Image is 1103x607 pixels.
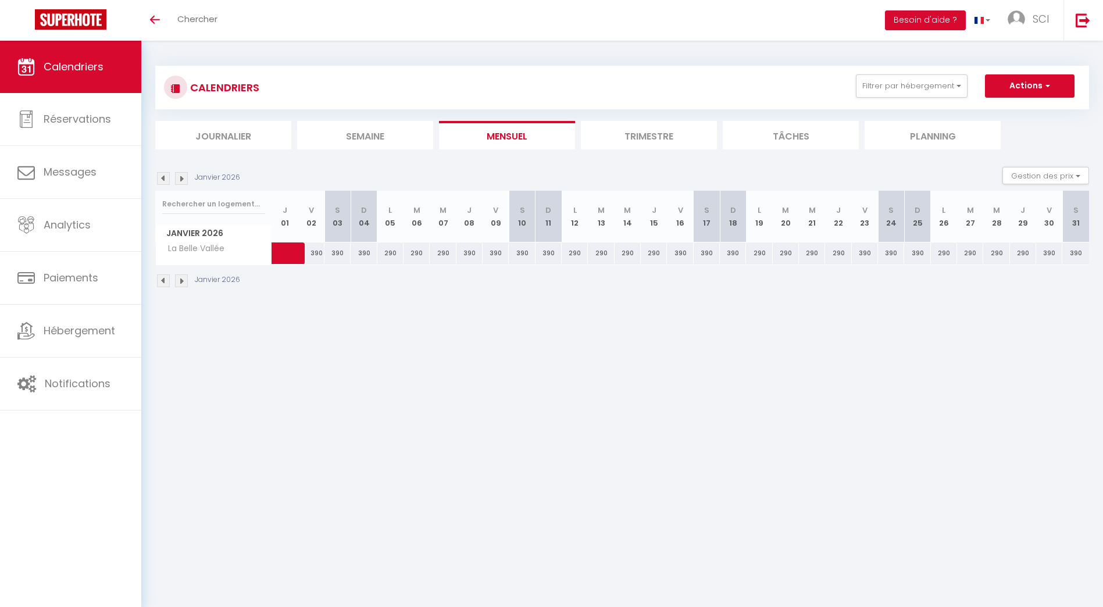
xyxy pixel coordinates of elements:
[335,205,340,216] abbr: S
[272,191,298,242] th: 01
[562,191,588,242] th: 12
[678,205,683,216] abbr: V
[957,191,983,242] th: 27
[1054,555,1094,598] iframe: Chat
[1076,13,1090,27] img: logout
[641,191,667,242] th: 15
[351,242,377,264] div: 390
[467,205,472,216] abbr: J
[856,74,968,98] button: Filtrer par hébergement
[799,242,825,264] div: 290
[904,242,930,264] div: 390
[44,323,115,338] span: Hébergement
[187,74,259,101] h3: CALENDRIERS
[704,205,709,216] abbr: S
[45,376,110,391] span: Notifications
[1073,205,1079,216] abbr: S
[667,242,693,264] div: 390
[667,191,693,242] th: 16
[694,191,720,242] th: 17
[862,205,868,216] abbr: V
[723,121,859,149] li: Tâches
[1047,205,1052,216] abbr: V
[404,191,430,242] th: 06
[1036,242,1062,264] div: 390
[758,205,761,216] abbr: L
[878,191,904,242] th: 24
[773,242,799,264] div: 290
[983,242,1009,264] div: 290
[809,205,816,216] abbr: M
[985,74,1075,98] button: Actions
[885,10,966,30] button: Besoin d'aide ?
[440,205,447,216] abbr: M
[155,121,291,149] li: Journalier
[852,242,878,264] div: 390
[377,242,404,264] div: 290
[598,205,605,216] abbr: M
[1062,242,1089,264] div: 390
[615,191,641,242] th: 14
[324,191,351,242] th: 03
[694,242,720,264] div: 390
[493,205,498,216] abbr: V
[1033,12,1049,26] span: SCI
[993,205,1000,216] abbr: M
[957,242,983,264] div: 290
[35,9,106,30] img: Super Booking
[799,191,825,242] th: 21
[430,242,456,264] div: 290
[483,242,509,264] div: 390
[878,242,904,264] div: 390
[1002,167,1089,184] button: Gestion des prix
[195,172,240,183] p: Janvier 2026
[1036,191,1062,242] th: 30
[730,205,736,216] abbr: D
[782,205,789,216] abbr: M
[720,242,746,264] div: 390
[456,242,483,264] div: 390
[836,205,841,216] abbr: J
[404,242,430,264] div: 290
[44,270,98,285] span: Paiements
[1062,191,1089,242] th: 31
[536,191,562,242] th: 11
[388,205,392,216] abbr: L
[158,242,227,255] span: La Belle Vallée
[509,242,535,264] div: 390
[162,194,265,215] input: Rechercher un logement...
[825,242,851,264] div: 290
[641,242,667,264] div: 290
[520,205,525,216] abbr: S
[615,242,641,264] div: 290
[324,242,351,264] div: 390
[888,205,894,216] abbr: S
[44,165,97,179] span: Messages
[967,205,974,216] abbr: M
[377,191,404,242] th: 05
[983,191,1009,242] th: 28
[483,191,509,242] th: 09
[915,205,920,216] abbr: D
[1020,205,1025,216] abbr: J
[413,205,420,216] abbr: M
[588,242,614,264] div: 290
[430,191,456,242] th: 07
[931,242,957,264] div: 290
[361,205,367,216] abbr: D
[562,242,588,264] div: 290
[865,121,1001,149] li: Planning
[309,205,314,216] abbr: V
[44,59,103,74] span: Calendriers
[283,205,287,216] abbr: J
[177,13,217,25] span: Chercher
[746,242,772,264] div: 290
[351,191,377,242] th: 04
[773,191,799,242] th: 20
[456,191,483,242] th: 08
[581,121,717,149] li: Trimestre
[720,191,746,242] th: 18
[156,225,272,242] span: Janvier 2026
[931,191,957,242] th: 26
[904,191,930,242] th: 25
